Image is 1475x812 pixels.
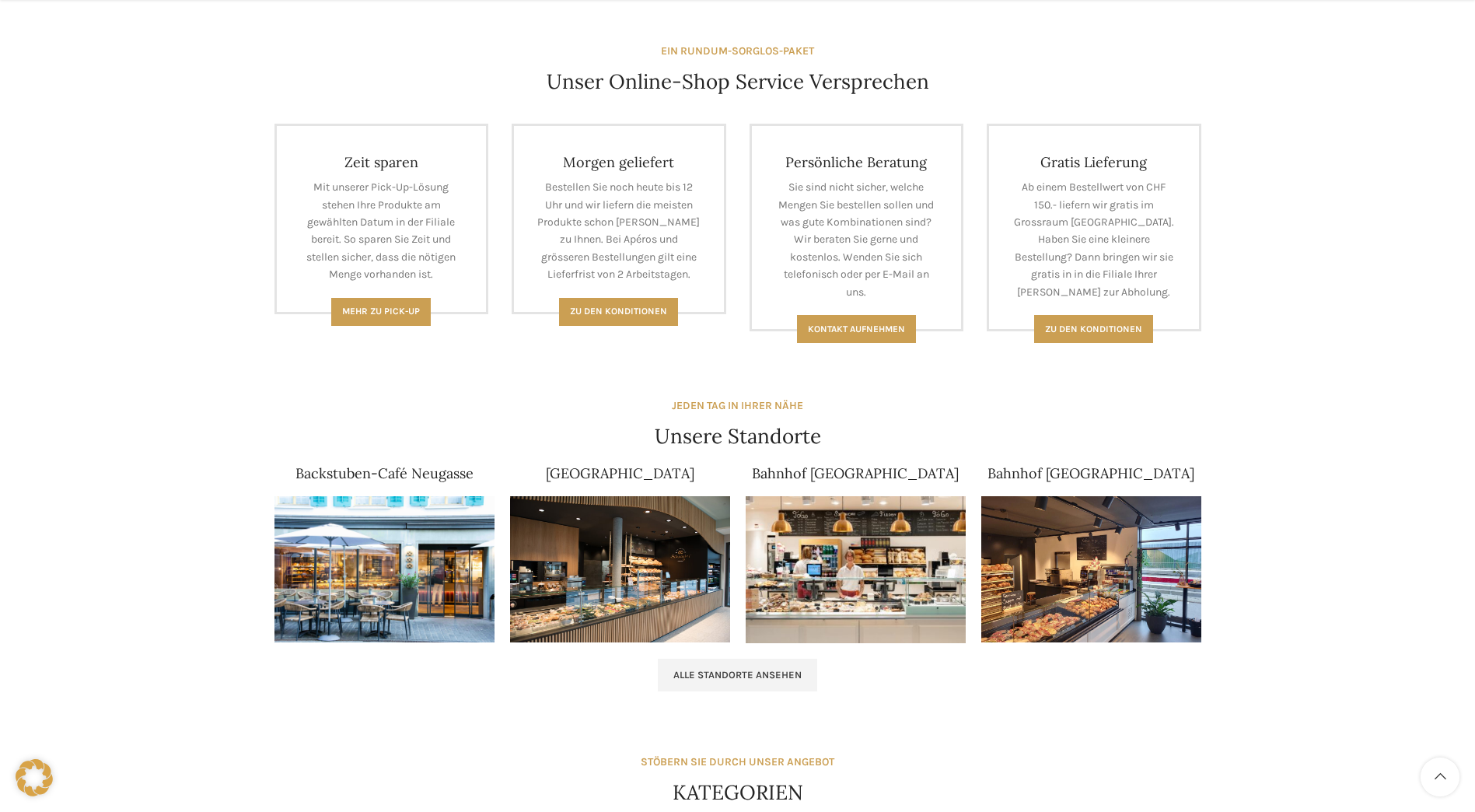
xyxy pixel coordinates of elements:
p: Ab einem Bestellwert von CHF 150.- liefern wir gratis im Grossraum [GEOGRAPHIC_DATA]. Haben Sie e... [1012,179,1176,301]
h4: Unser Online-Shop Service Versprechen [547,68,929,96]
div: JEDEN TAG IN IHRER NÄHE [672,397,803,415]
a: Alle Standorte ansehen [658,659,817,691]
div: STÖBERN SIE DURCH UNSER ANGEBOT [641,754,834,771]
span: Zu den Konditionen [570,306,667,317]
a: Kontakt aufnehmen [797,315,916,343]
h4: Persönliche Beratung [775,153,938,171]
h4: KATEGORIEN [673,779,803,807]
h4: Morgen geliefert [537,153,701,171]
p: Sie sind nicht sicher, welche Mengen Sie bestellen sollen und was gute Kombinationen sind? Wir be... [775,179,938,301]
a: [GEOGRAPHIC_DATA] [546,464,694,482]
h4: Unsere Standorte [655,422,821,450]
h4: Gratis Lieferung [1012,153,1176,171]
span: Mehr zu Pick-Up [342,306,420,317]
a: Zu den konditionen [1034,315,1153,343]
a: Zu den Konditionen [559,298,678,326]
p: Mit unserer Pick-Up-Lösung stehen Ihre Produkte am gewählten Datum in der Filiale bereit. So spar... [300,179,463,283]
a: Bahnhof [GEOGRAPHIC_DATA] [752,464,959,482]
a: Scroll to top button [1421,758,1459,796]
a: Bahnhof [GEOGRAPHIC_DATA] [987,464,1194,482]
a: Mehr zu Pick-Up [331,298,431,326]
a: Backstuben-Café Neugasse [295,464,474,482]
strong: EIN RUNDUM-SORGLOS-PAKET [661,44,814,58]
h4: Zeit sparen [300,153,463,171]
span: Alle Standorte ansehen [673,669,802,681]
span: Kontakt aufnehmen [808,324,905,334]
span: Zu den konditionen [1045,324,1142,334]
p: Bestellen Sie noch heute bis 12 Uhr und wir liefern die meisten Produkte schon [PERSON_NAME] zu I... [537,179,701,283]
